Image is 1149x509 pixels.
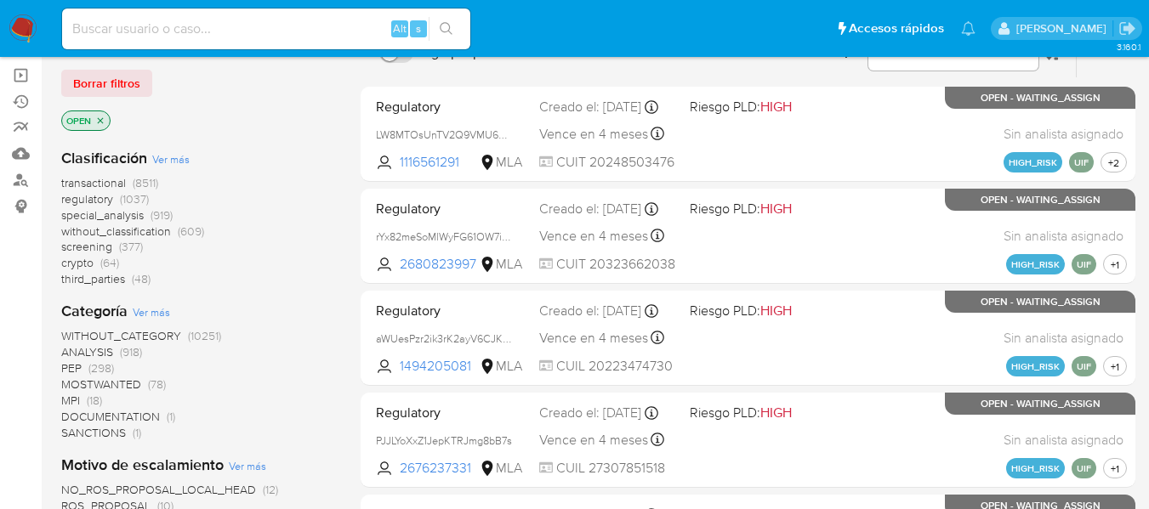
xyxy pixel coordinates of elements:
a: Salir [1118,20,1136,37]
span: 3.160.1 [1117,40,1140,54]
input: Buscar usuario o caso... [62,18,470,40]
span: Alt [393,20,407,37]
a: Notificaciones [961,21,976,36]
span: Accesos rápidos [849,20,944,37]
span: s [416,20,421,37]
button: search-icon [429,17,464,41]
p: zoe.breuer@mercadolibre.com [1016,20,1112,37]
